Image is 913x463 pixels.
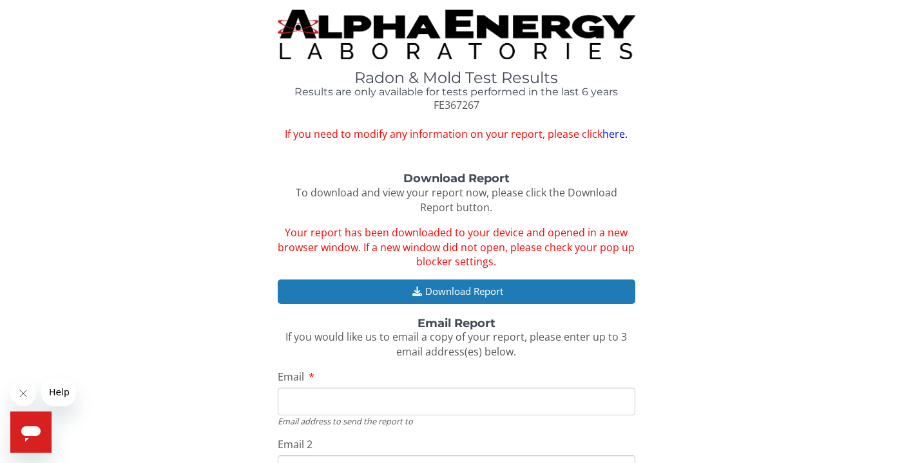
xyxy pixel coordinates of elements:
[278,437,312,451] span: Email 2
[434,98,479,112] span: FE367267
[602,127,628,141] a: here.
[278,127,635,142] span: If you need to modify any information on your report, please click
[278,370,304,384] span: Email
[278,70,635,86] h1: Radon & Mold Test Results
[10,411,52,453] iframe: Button to launch messaging window
[41,378,76,406] iframe: Message from company
[278,279,635,303] button: Download Report
[418,316,495,330] strong: Email Report
[285,330,627,359] span: If you would like us to email a copy of your report, please enter up to 3 email address(es) below.
[403,171,510,185] strong: Download Report
[10,381,36,406] iframe: Close message
[278,415,635,427] div: Email address to send the report to
[278,10,635,59] img: TightCrop.jpg
[296,185,617,214] span: To download and view your report now, please click the Download Report button.
[278,225,635,269] span: Your report has been downloaded to your device and opened in a new browser window. If a new windo...
[278,86,635,98] h4: Results are only available for tests performed in the last 6 years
